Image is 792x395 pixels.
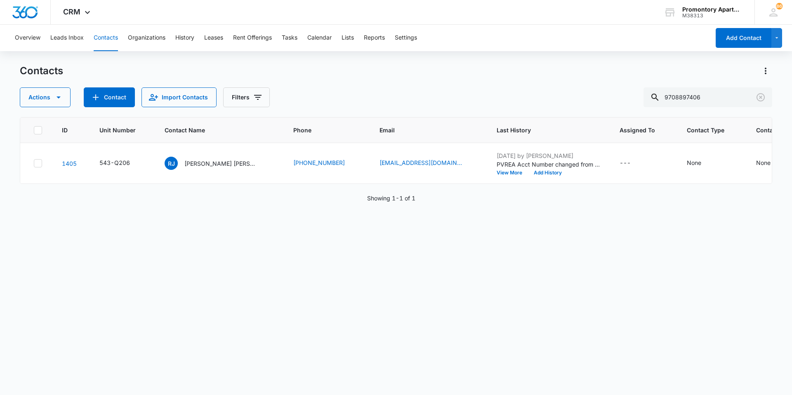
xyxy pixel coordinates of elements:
span: Contact Name [165,126,262,134]
button: Leases [204,25,223,51]
button: View More [497,170,528,175]
a: [EMAIL_ADDRESS][DOMAIN_NAME] [379,158,462,167]
div: Email - vxxsxmjohnson@icloud.com - Select to Edit Field [379,158,477,168]
span: Unit Number [99,126,145,134]
span: RJ [165,157,178,170]
p: [PERSON_NAME] [PERSON_NAME] [184,159,259,168]
span: Phone [293,126,348,134]
div: account name [682,6,742,13]
button: Add Contact [84,87,135,107]
div: Contact Status - None - Select to Edit Field [756,158,785,168]
h1: Contacts [20,65,63,77]
div: notifications count [776,3,783,9]
button: Add Contact [716,28,771,48]
button: Tasks [282,25,297,51]
button: Actions [759,64,772,78]
button: Lists [342,25,354,51]
p: [DATE] by [PERSON_NAME] [497,151,600,160]
span: Contact Type [687,126,724,134]
button: Rent Offerings [233,25,272,51]
button: Filters [223,87,270,107]
div: Contact Name - Reese Johnson Jobe Merrill - Select to Edit Field [165,157,273,170]
span: Email [379,126,465,134]
p: PVREA Acct Number changed from 80405004 to 80405006. [497,160,600,169]
div: --- [620,158,631,168]
div: None [687,158,701,167]
span: ID [62,126,68,134]
div: Assigned To - - Select to Edit Field [620,158,646,168]
a: [PHONE_NUMBER] [293,158,345,167]
button: Calendar [307,25,332,51]
input: Search Contacts [643,87,772,107]
button: History [175,25,194,51]
button: Leads Inbox [50,25,84,51]
div: Phone - 9708897406 - Select to Edit Field [293,158,360,168]
span: CRM [63,7,80,16]
div: Contact Type - None - Select to Edit Field [687,158,716,168]
a: Navigate to contact details page for Reese Johnson Jobe Merrill [62,160,77,167]
button: Contacts [94,25,118,51]
span: Assigned To [620,126,655,134]
button: Reports [364,25,385,51]
button: Clear [754,91,767,104]
div: 543-Q206 [99,158,130,167]
div: account id [682,13,742,19]
div: Unit Number - 543-Q206 - Select to Edit Field [99,158,145,168]
button: Settings [395,25,417,51]
p: Showing 1-1 of 1 [367,194,415,202]
span: Last History [497,126,588,134]
button: Add History [528,170,568,175]
button: Organizations [128,25,165,51]
button: Import Contacts [141,87,217,107]
button: Overview [15,25,40,51]
span: 86 [776,3,783,9]
button: Actions [20,87,71,107]
div: None [756,158,771,167]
